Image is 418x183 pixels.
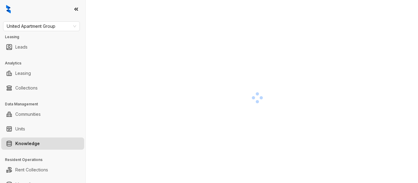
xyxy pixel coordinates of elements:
li: Collections [1,82,84,94]
h3: Leasing [5,34,85,40]
li: Knowledge [1,137,84,150]
a: Knowledge [15,137,40,150]
img: logo [6,5,11,13]
li: Leads [1,41,84,53]
h3: Analytics [5,60,85,66]
span: United Apartment Group [7,22,76,31]
a: Communities [15,108,41,120]
a: Leads [15,41,28,53]
li: Communities [1,108,84,120]
h3: Resident Operations [5,157,85,163]
a: Units [15,123,25,135]
a: Rent Collections [15,164,48,176]
h3: Data Management [5,101,85,107]
a: Collections [15,82,38,94]
a: Leasing [15,67,31,79]
li: Units [1,123,84,135]
li: Leasing [1,67,84,79]
li: Rent Collections [1,164,84,176]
